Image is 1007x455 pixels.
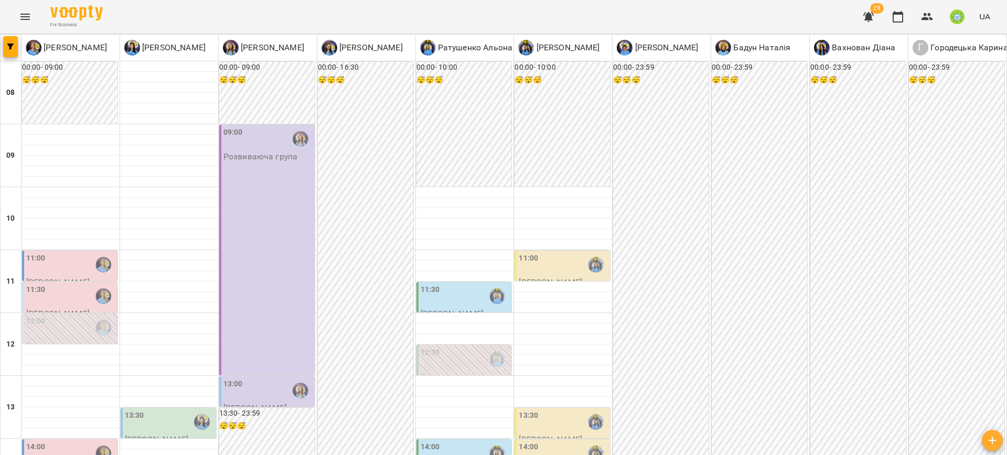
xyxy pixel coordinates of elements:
p: Розвиваюча група [223,152,297,161]
h6: 00:00 - 10:00 [515,62,610,73]
h6: 00:00 - 23:59 [810,62,906,73]
p: Ратушенко Альона [436,41,513,54]
div: Казимирів Тетяна [293,131,308,147]
p: [PERSON_NAME] [421,309,484,318]
label: 13:30 [125,410,144,421]
h6: 10 [6,213,15,224]
p: [PERSON_NAME] [26,309,90,318]
label: 14:00 [519,441,538,453]
img: Р [420,40,436,56]
img: Ратушенко Альона [489,288,505,304]
h6: 😴😴😴 [318,74,413,86]
a: С [PERSON_NAME] [518,40,599,56]
label: 11:00 [26,253,46,264]
p: Бадун Наталія [731,41,790,54]
img: Voopty Logo [50,5,103,20]
h6: 😴😴😴 [416,74,512,86]
p: [PERSON_NAME] [519,278,582,287]
h6: 00:00 - 23:59 [613,62,709,73]
img: І [322,40,337,56]
div: Бадун Наталія [715,40,790,56]
div: Казимирів Тетяна [223,40,304,56]
p: [PERSON_NAME] [633,41,698,54]
label: 09:00 [223,127,243,138]
p: Вахнован Діана [830,41,895,54]
img: Казимирів Тетяна [293,383,308,398]
p: [PERSON_NAME] [239,41,304,54]
span: For Business [50,21,103,28]
a: К [PERSON_NAME] [223,40,304,56]
img: С [518,40,534,56]
button: UA [975,7,994,26]
button: Menu [13,4,38,29]
img: Свириденко Аня [588,257,604,273]
img: П [26,40,41,56]
label: 13:30 [519,410,538,421]
button: Створити урок [982,430,1003,451]
h6: 13:30 - 23:59 [219,408,315,419]
img: 8ec40acc98eb0e9459e318a00da59de5.jpg [950,9,965,24]
a: Б Бадун Наталія [715,40,790,56]
img: Позднякова Анастасія [95,257,111,273]
img: Позднякова Анастасія [95,320,111,335]
label: 11:30 [421,284,440,296]
h6: 😴😴😴 [219,74,315,86]
div: Вахнован Діана [814,40,895,56]
h6: 😴😴😴 [712,74,807,86]
label: 13:00 [223,378,243,390]
img: Базілєва Катерина [194,414,210,430]
h6: 12 [6,339,15,350]
h6: 00:00 - 10:00 [416,62,512,73]
img: К [223,40,239,56]
h6: 😴😴😴 [909,74,1004,86]
p: 0 [26,341,115,350]
h6: 😴😴😴 [219,420,315,432]
img: Позднякова Анастасія [95,288,111,304]
p: [PERSON_NAME] [337,41,403,54]
label: 12:30 [421,347,440,359]
img: Б [715,40,731,56]
h6: 😴😴😴 [810,74,906,86]
p: [PERSON_NAME] [534,41,599,54]
h6: 00:00 - 16:30 [318,62,413,73]
h6: 😴😴😴 [613,74,709,86]
label: 11:30 [26,284,46,296]
label: 12:00 [26,316,46,327]
div: Базілєва Катерина [124,40,206,56]
h6: 13 [6,402,15,413]
img: Ратушенко Альона [489,351,505,367]
img: Б [124,40,140,56]
p: [PERSON_NAME] [41,41,107,54]
h6: 08 [6,87,15,99]
label: 11:00 [519,253,538,264]
a: Ч [PERSON_NAME] [617,40,698,56]
p: [PERSON_NAME] [519,435,582,444]
h6: 😴😴😴 [515,74,610,86]
a: Р Ратушенко Альона [420,40,513,56]
div: Чирва Юлія [617,40,698,56]
h6: 00:00 - 23:59 [909,62,1004,73]
h6: 09 [6,150,15,161]
img: Свириденко Аня [588,414,604,430]
a: П [PERSON_NAME] [26,40,107,56]
img: Ч [617,40,633,56]
span: 29 [870,3,884,14]
h6: 00:00 - 23:59 [712,62,807,73]
p: [PERSON_NAME] [125,435,188,444]
div: Ігнатенко Оксана [322,40,403,56]
label: 14:00 [26,441,46,453]
p: [PERSON_NAME] [140,41,206,54]
h6: 00:00 - 09:00 [22,62,117,73]
span: UA [979,11,990,22]
a: В Вахнован Діана [814,40,895,56]
div: Позднякова Анастасія [26,40,107,56]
